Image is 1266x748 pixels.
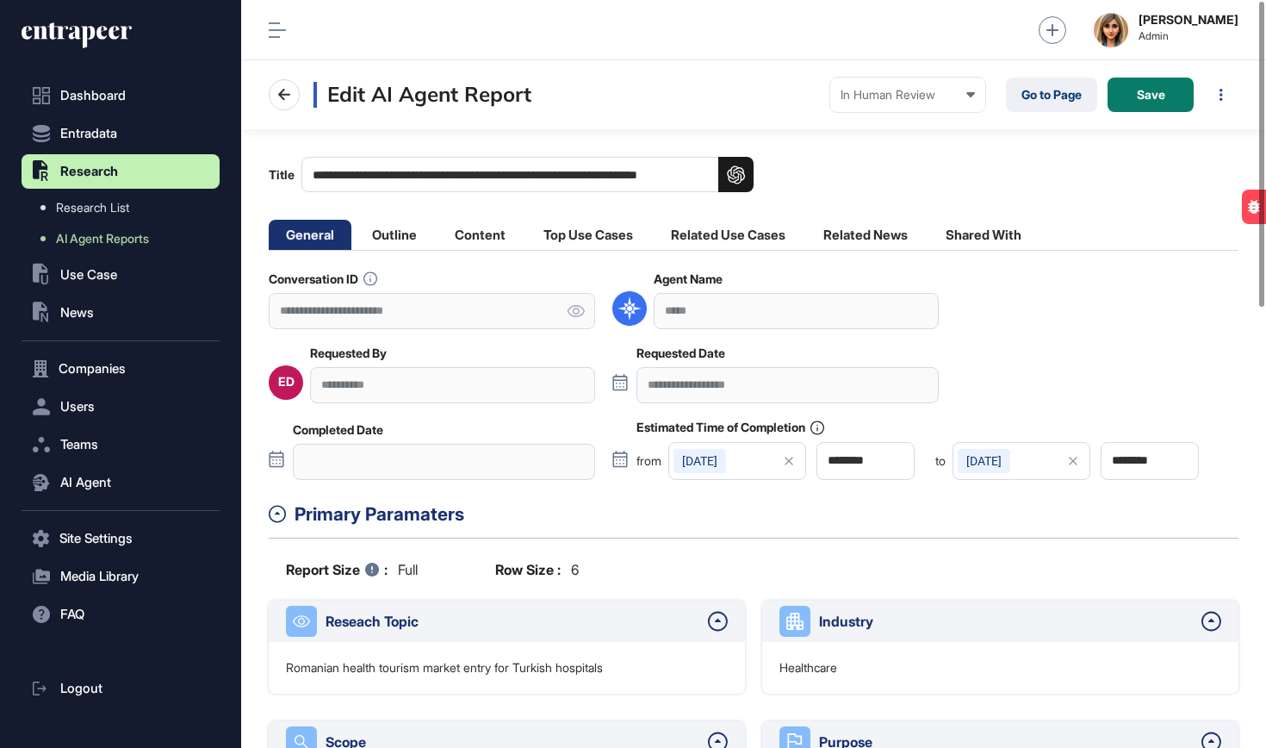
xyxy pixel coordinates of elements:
a: Logout [22,671,220,706]
a: Dashboard [22,78,220,113]
button: FAQ [22,597,220,632]
a: AI Agent Reports [30,223,220,254]
span: News [60,306,94,320]
input: Title [301,157,754,192]
span: Logout [60,682,102,695]
span: Research List [56,201,129,215]
a: Research List [30,192,220,223]
p: Healthcare [779,659,837,676]
div: full [286,559,418,580]
button: Site Settings [22,521,220,556]
button: AI Agent [22,465,220,500]
button: Users [22,390,220,424]
span: from [636,455,661,467]
img: admin-avatar [1094,13,1128,47]
p: Romanian health tourism market entry for Turkish hospitals [286,659,603,676]
b: Report Size : [286,559,388,580]
span: Users [60,400,95,414]
li: Related News [806,220,925,250]
span: AI Agent [60,476,111,489]
div: Reseach Topic [326,611,699,632]
a: Go to Page [1006,78,1097,112]
li: Related Use Cases [654,220,803,250]
h3: Edit AI Agent Report [313,82,531,108]
span: Research [60,165,118,178]
li: Top Use Cases [526,220,650,250]
span: Use Case [60,268,117,282]
button: Save [1108,78,1194,112]
li: Shared With [928,220,1039,250]
span: AI Agent Reports [56,232,149,246]
label: Estimated Time of Completion [636,421,824,435]
button: Research [22,154,220,189]
span: to [935,455,946,467]
button: Entradata [22,116,220,151]
div: ED [278,375,295,389]
span: Teams [60,438,98,452]
label: Completed Date [293,423,383,437]
li: Outline [355,220,434,250]
button: Media Library [22,559,220,594]
li: General [269,220,351,250]
span: Media Library [60,570,139,583]
span: Entradata [60,127,117,140]
label: Conversation ID [269,271,377,286]
button: News [22,296,220,330]
div: [DATE] [673,449,726,473]
span: Companies [59,362,126,376]
label: Requested Date [636,346,725,360]
div: Industry [819,611,1193,632]
button: Use Case [22,258,220,292]
span: Site Settings [59,532,133,545]
div: In Human Review [841,88,975,102]
label: Agent Name [654,272,723,286]
span: Admin [1139,30,1238,42]
label: Title [269,157,754,192]
span: FAQ [60,608,84,621]
div: [DATE] [958,449,1010,473]
li: Content [438,220,523,250]
div: Primary Paramaters [295,501,1238,528]
b: Row Size : [495,559,561,580]
button: Teams [22,427,220,462]
button: Companies [22,352,220,386]
span: Save [1137,89,1165,101]
div: 6 [495,559,579,580]
span: Dashboard [60,89,126,103]
strong: [PERSON_NAME] [1139,13,1238,27]
label: Requested By [310,346,387,360]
